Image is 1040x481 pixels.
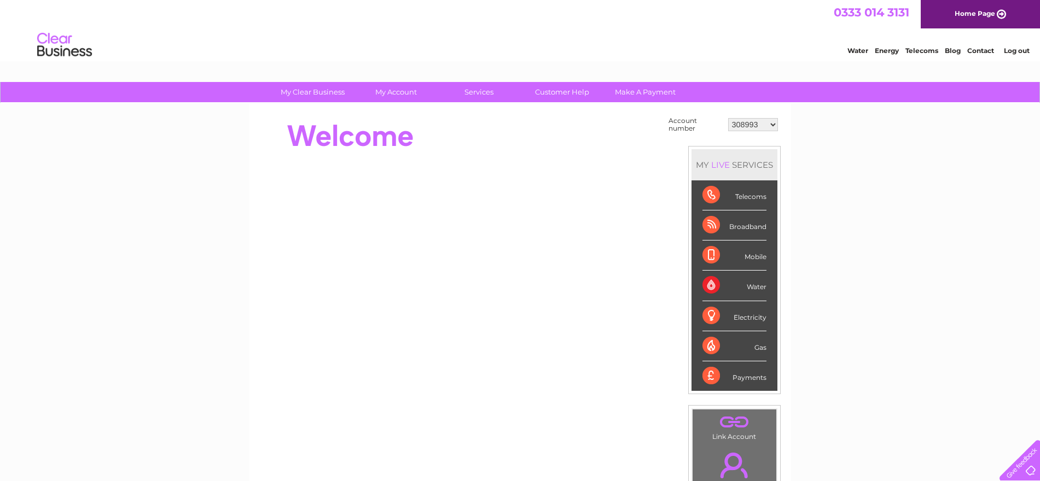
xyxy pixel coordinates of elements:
[37,28,92,62] img: logo.png
[600,82,690,102] a: Make A Payment
[695,412,774,431] a: .
[666,114,725,135] td: Account number
[692,409,777,443] td: Link Account
[702,180,766,210] div: Telecoms
[967,46,994,55] a: Contact
[702,271,766,301] div: Water
[262,6,779,53] div: Clear Business is a trading name of Verastar Limited (registered in [GEOGRAPHIC_DATA] No. 3667643...
[702,241,766,271] div: Mobile
[702,361,766,391] div: Payments
[434,82,524,102] a: Services
[692,149,777,180] div: MY SERVICES
[702,210,766,241] div: Broadband
[709,160,732,170] div: LIVE
[834,5,909,19] a: 0333 014 3131
[351,82,441,102] a: My Account
[847,46,868,55] a: Water
[268,82,358,102] a: My Clear Business
[517,82,607,102] a: Customer Help
[702,331,766,361] div: Gas
[945,46,961,55] a: Blog
[905,46,938,55] a: Telecoms
[702,301,766,331] div: Electricity
[875,46,899,55] a: Energy
[1004,46,1030,55] a: Log out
